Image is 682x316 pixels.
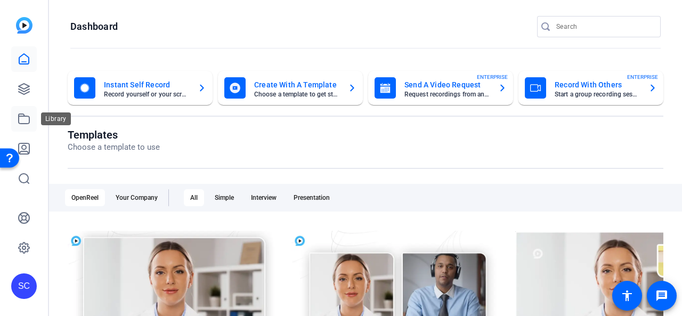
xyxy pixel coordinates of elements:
[68,128,160,141] h1: Templates
[555,78,640,91] mat-card-title: Record With Others
[65,189,105,206] div: OpenReel
[104,78,189,91] mat-card-title: Instant Self Record
[254,91,339,98] mat-card-subtitle: Choose a template to get started
[11,273,37,299] div: SC
[70,20,118,33] h1: Dashboard
[16,17,33,34] img: blue-gradient.svg
[555,91,640,98] mat-card-subtitle: Start a group recording session
[41,112,71,125] div: Library
[109,189,164,206] div: Your Company
[245,189,283,206] div: Interview
[68,141,160,153] p: Choose a template to use
[627,73,658,81] span: ENTERPRISE
[477,73,508,81] span: ENTERPRISE
[218,71,363,105] button: Create With A TemplateChoose a template to get started
[184,189,204,206] div: All
[254,78,339,91] mat-card-title: Create With A Template
[68,71,213,105] button: Instant Self RecordRecord yourself or your screen
[208,189,240,206] div: Simple
[368,71,513,105] button: Send A Video RequestRequest recordings from anyone, anywhereENTERPRISE
[621,289,634,302] mat-icon: accessibility
[518,71,663,105] button: Record With OthersStart a group recording sessionENTERPRISE
[404,78,490,91] mat-card-title: Send A Video Request
[655,289,668,302] mat-icon: message
[287,189,336,206] div: Presentation
[104,91,189,98] mat-card-subtitle: Record yourself or your screen
[404,91,490,98] mat-card-subtitle: Request recordings from anyone, anywhere
[556,20,652,33] input: Search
